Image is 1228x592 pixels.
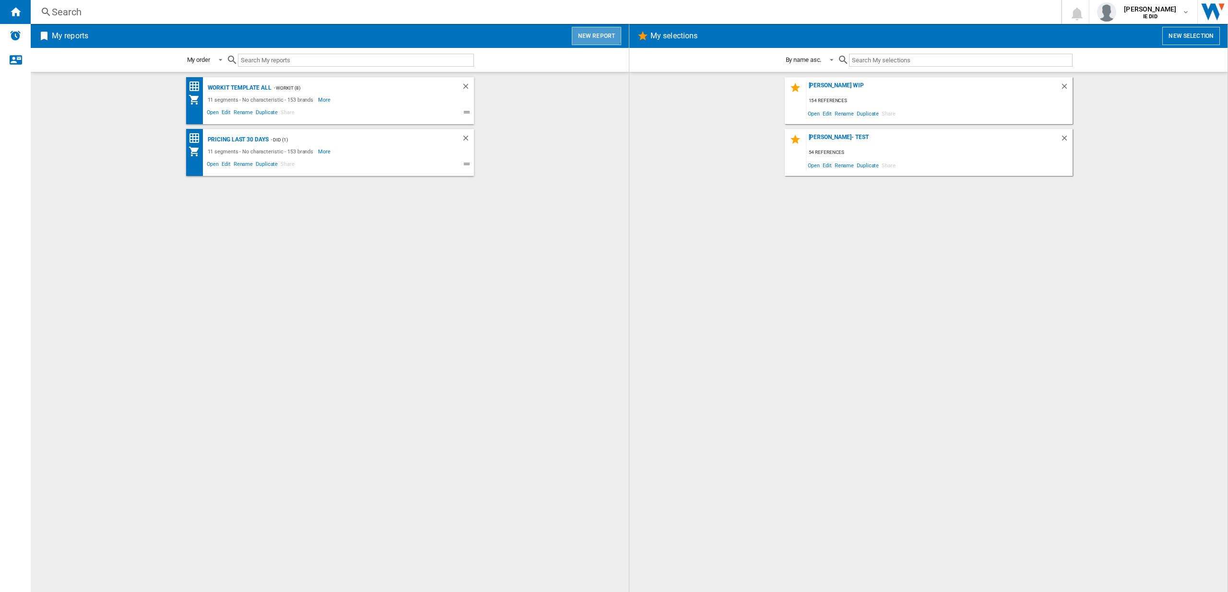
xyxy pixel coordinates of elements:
[232,108,254,119] span: Rename
[189,94,205,105] div: My Assortment
[649,27,699,45] h2: My selections
[1060,134,1073,147] div: Delete
[254,108,279,119] span: Duplicate
[1097,2,1116,22] img: profile.jpg
[806,107,822,120] span: Open
[821,107,833,120] span: Edit
[855,107,880,120] span: Duplicate
[187,56,210,63] div: My order
[461,82,474,94] div: Delete
[318,94,332,105] span: More
[806,147,1073,159] div: 54 references
[833,159,855,172] span: Rename
[855,159,880,172] span: Duplicate
[880,159,897,172] span: Share
[189,81,205,93] div: Price Matrix
[232,160,254,171] span: Rename
[220,108,232,119] span: Edit
[205,134,269,146] div: Pricing Last 30 days
[205,160,221,171] span: Open
[461,134,474,146] div: Delete
[205,146,319,157] div: 11 segments - No characteristic - 153 brands
[849,54,1072,67] input: Search My selections
[833,107,855,120] span: Rename
[1124,4,1176,14] span: [PERSON_NAME]
[806,82,1060,95] div: [PERSON_NAME] WIP
[205,94,319,105] div: 11 segments - No characteristic - 153 brands
[220,160,232,171] span: Edit
[272,82,442,94] div: - Workit (8)
[238,54,474,67] input: Search My reports
[806,95,1073,107] div: 154 references
[10,30,21,41] img: alerts-logo.svg
[189,132,205,144] div: Price Matrix
[205,108,221,119] span: Open
[279,108,296,119] span: Share
[880,107,897,120] span: Share
[279,160,296,171] span: Share
[189,146,205,157] div: My Assortment
[1143,13,1157,20] b: IE DID
[806,159,822,172] span: Open
[1162,27,1220,45] button: New selection
[1060,82,1073,95] div: Delete
[318,146,332,157] span: More
[52,5,1036,19] div: Search
[786,56,822,63] div: By name asc.
[205,82,272,94] div: Workit Template All
[806,134,1060,147] div: [PERSON_NAME]- Test
[269,134,442,146] div: - DID (1)
[50,27,90,45] h2: My reports
[572,27,621,45] button: New report
[821,159,833,172] span: Edit
[254,160,279,171] span: Duplicate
